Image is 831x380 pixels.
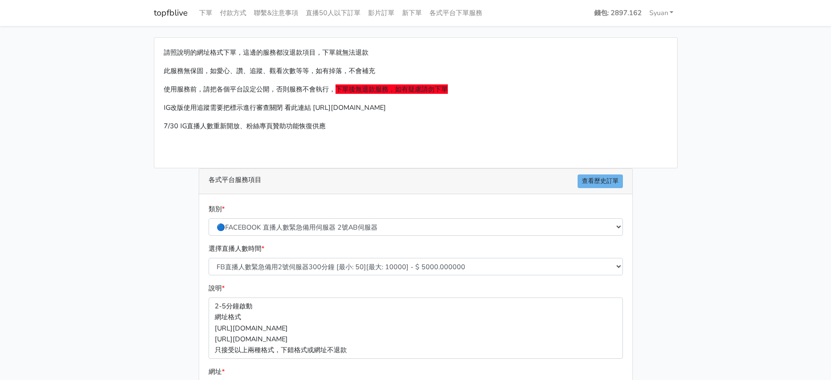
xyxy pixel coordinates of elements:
label: 類別 [209,204,225,215]
span: 下單後無退款服務，如有疑慮請勿下單 [336,84,448,94]
a: 下單 [195,4,216,22]
a: 新下單 [398,4,426,22]
strong: 錢包: 2897.162 [594,8,642,17]
a: topfblive [154,4,188,22]
p: 7/30 IG直播人數重新開放、粉絲專頁贊助功能恢復供應 [164,121,668,132]
p: 請照說明的網址格式下單，這邊的服務都沒退款項目，下單就無法退款 [164,47,668,58]
a: Syuan [646,4,678,22]
a: 直播50人以下訂單 [302,4,364,22]
p: 2-5分鐘啟動 網址格式 [URL][DOMAIN_NAME] [URL][DOMAIN_NAME] 只接受以上兩種格式，下錯格式或網址不退款 [209,297,623,358]
p: IG改版使用追蹤需要把標示進行審查關閉 看此連結 [URL][DOMAIN_NAME] [164,102,668,113]
a: 錢包: 2897.162 [590,4,646,22]
label: 網址 [209,366,225,377]
a: 影片訂單 [364,4,398,22]
p: 此服務無保固，如愛心、讚、追蹤、觀看次數等等，如有掉落，不會補充 [164,66,668,76]
a: 付款方式 [216,4,250,22]
div: 各式平台服務項目 [199,169,632,194]
a: 聯繫&注意事項 [250,4,302,22]
a: 各式平台下單服務 [426,4,486,22]
a: 查看歷史訂單 [578,174,623,188]
p: 使用服務前，請把各個平台設定公開，否則服務不會執行， [164,84,668,95]
label: 選擇直播人數時間 [209,243,264,254]
label: 說明 [209,283,225,294]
